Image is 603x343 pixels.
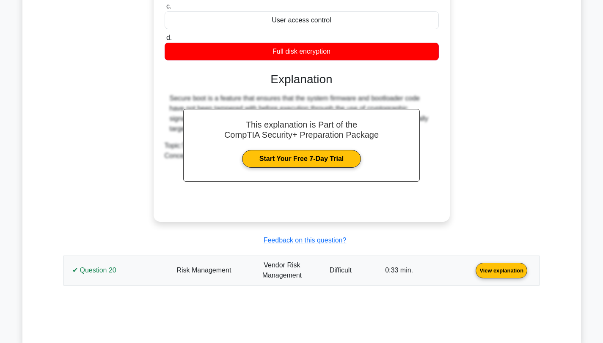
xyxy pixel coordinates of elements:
div: Secure boot is a feature that ensures that the system firmware and bootloader code have not been ... [170,93,434,134]
div: Concept: [165,151,439,161]
a: View explanation [472,266,531,273]
a: Feedback on this question? [264,237,347,244]
div: Full disk encryption [165,43,439,60]
div: Topic: [165,141,439,151]
span: d. [166,34,172,41]
span: c. [166,3,171,10]
h3: Explanation [170,72,434,87]
div: User access control [165,11,439,29]
a: Start Your Free 7-Day Trial [242,150,361,168]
